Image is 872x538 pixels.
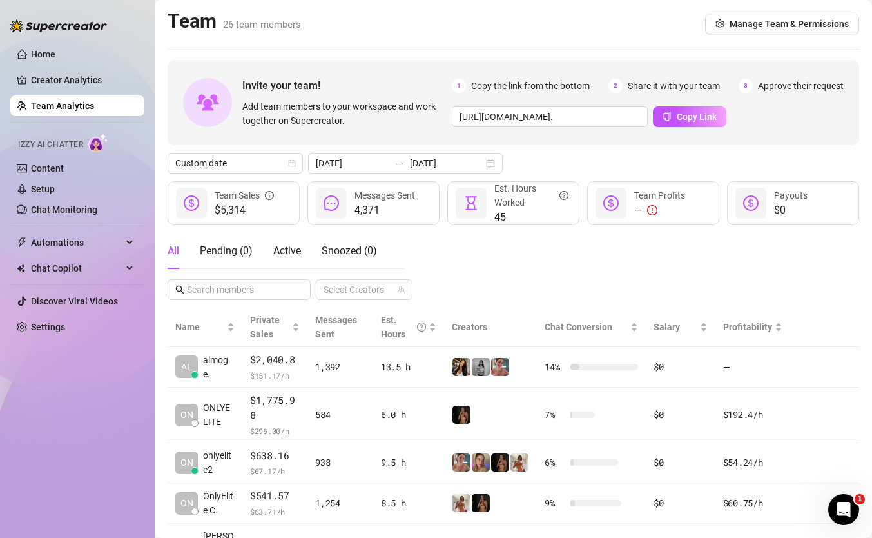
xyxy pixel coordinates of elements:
[381,408,436,422] div: 6.0 h
[315,408,365,422] div: 584
[545,408,565,422] span: 7 %
[634,190,685,201] span: Team Profits
[855,494,865,504] span: 1
[31,258,122,279] span: Chat Copilot
[494,210,568,225] span: 45
[723,408,782,422] div: $192.4 /h
[444,308,537,347] th: Creators
[215,203,274,218] span: $5,314
[715,347,790,388] td: —
[354,190,415,201] span: Messages Sent
[180,496,193,510] span: ON
[398,286,405,294] span: team
[723,455,782,470] div: $54.24 /h
[774,190,808,201] span: Payouts
[739,79,753,93] span: 3
[354,203,415,218] span: 4,371
[559,181,568,210] span: question-circle
[250,315,280,339] span: Private Sales
[180,455,193,470] span: ON
[545,496,565,510] span: 9 %
[187,283,293,297] input: Search members
[654,496,707,510] div: $0
[394,158,405,168] span: to
[250,424,300,437] span: $ 296.00 /h
[250,352,300,368] span: $2,040.8
[288,159,296,167] span: calendar
[180,408,193,422] span: ON
[452,494,470,512] img: Green
[168,243,179,259] div: All
[315,496,365,510] div: 1,254
[315,360,365,374] div: 1,392
[316,156,389,170] input: Start date
[654,322,680,332] span: Salary
[758,79,844,93] span: Approve their request
[472,358,490,376] img: A
[168,9,301,34] h2: Team
[181,360,192,374] span: AL
[215,188,274,203] div: Team Sales
[603,195,619,211] span: dollar-circle
[184,195,199,211] span: dollar-circle
[394,158,405,168] span: swap-right
[647,205,657,215] span: exclamation-circle
[203,401,235,429] span: ONLYELITE
[545,322,612,332] span: Chat Conversion
[743,195,759,211] span: dollar-circle
[452,79,466,93] span: 1
[31,49,55,59] a: Home
[88,134,108,152] img: AI Chatter
[491,453,509,472] img: the_bohema
[250,488,300,504] span: $541.57
[273,244,301,257] span: Active
[250,393,300,423] span: $1,775.98
[774,203,808,218] span: $0
[203,489,235,517] span: OnlyElite C.
[223,19,301,30] span: 26 team members
[175,154,295,173] span: Custom date
[828,494,859,525] iframe: Intercom live chat
[31,322,65,332] a: Settings
[471,79,590,93] span: Copy the link from the bottom
[545,455,565,470] span: 6 %
[17,237,27,248] span: thunderbolt
[608,79,623,93] span: 2
[730,19,849,29] span: Manage Team & Permissions
[452,358,470,376] img: AdelDahan
[175,320,224,334] span: Name
[677,112,717,122] span: Copy Link
[705,14,859,34] button: Manage Team & Permissions
[653,106,726,127] button: Copy Link
[31,70,134,90] a: Creator Analytics
[168,308,242,347] th: Name
[715,19,724,28] span: setting
[628,79,720,93] span: Share it with your team
[31,232,122,253] span: Automations
[324,195,339,211] span: message
[31,204,97,215] a: Chat Monitoring
[175,285,184,294] span: search
[491,358,509,376] img: Yarden
[322,244,377,257] span: Snoozed ( 0 )
[654,408,707,422] div: $0
[663,112,672,121] span: copy
[494,181,568,210] div: Est. Hours Worked
[203,448,235,477] span: onlyelite2
[723,496,782,510] div: $60.75 /h
[315,315,357,339] span: Messages Sent
[654,360,707,374] div: $0
[31,296,118,306] a: Discover Viral Videos
[17,264,25,273] img: Chat Copilot
[417,313,426,341] span: question-circle
[654,455,707,470] div: $0
[634,203,685,218] div: —
[545,360,565,374] span: 14 %
[315,455,365,470] div: 938
[265,188,274,203] span: info-circle
[381,496,436,510] div: 8.5 h
[463,195,479,211] span: hourglass
[31,101,94,111] a: Team Analytics
[250,464,300,477] span: $ 67.17 /h
[250,505,300,518] span: $ 63.71 /h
